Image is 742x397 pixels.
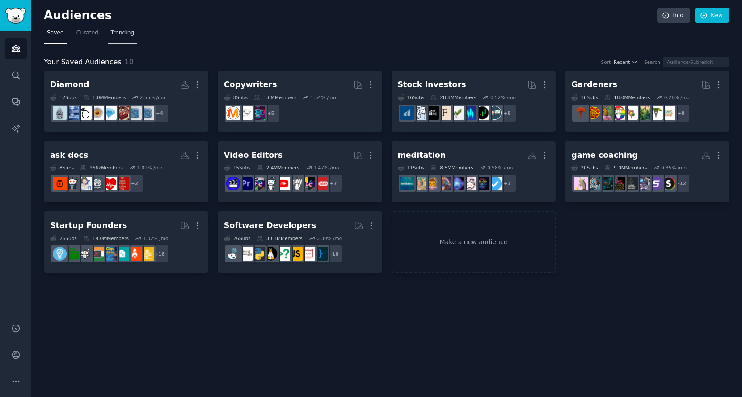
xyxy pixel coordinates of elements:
[83,235,129,241] div: 19.0M Members
[50,94,77,101] div: 12 Sub s
[224,235,251,241] div: 26 Sub s
[398,79,466,90] div: Stock Investors
[624,106,638,120] img: plants
[251,247,265,261] img: Python
[614,59,638,65] button: Recent
[44,211,208,273] a: Startup Founders26Subs19.0MMembers1.02% /mo+18techjobsStartUpIndiajobsgigs_hiringdevelopersIndiah...
[438,177,451,190] img: audiomeditation
[574,177,588,190] img: Discord
[44,71,208,132] a: Diamond12Subs1.0MMembers2.55% /mo+4LabDiamondGemstoneBSTSyntheticGemstonesweddingringBestLabDiamo...
[218,71,382,132] a: Copywriters8Subs1.6MMembers1.54% /mo+5SEOKeepWritingcontent_marketing
[400,106,414,120] img: dividends
[637,106,650,120] img: IndoorPlants
[65,247,79,261] img: forhire
[78,247,92,261] img: hiring
[644,59,660,65] div: Search
[586,177,600,190] img: LeagueCoachinGG
[475,106,489,120] img: Daytrading
[50,79,89,90] div: Diamond
[571,94,598,101] div: 16 Sub s
[226,247,240,261] img: reactjs
[5,8,26,24] img: GummySearch logo
[226,106,240,120] img: content_marketing
[224,94,248,101] div: 8 Sub s
[140,106,154,120] img: LabDiamondGemstoneBST
[108,26,137,44] a: Trending
[604,94,650,101] div: 18.0M Members
[239,177,253,190] img: premiere
[671,174,690,193] div: + 12
[490,94,516,101] div: 0.52 % /mo
[649,177,663,190] img: SmallStreamers
[301,247,315,261] img: webdev
[73,26,101,44] a: Curated
[257,165,299,171] div: 2.4M Members
[50,235,77,241] div: 26 Sub s
[671,104,690,122] div: + 8
[90,247,104,261] img: developersIndia
[398,165,425,171] div: 11 Sub s
[44,141,208,203] a: ask docs8Subs966kMembers1.01% /mo+2medicalscribeAskHealthDoctorsAdviceDermatologyQuestionsDiagnos...
[574,106,588,120] img: mycology
[571,79,617,90] div: Gardeners
[140,94,165,101] div: 2.55 % /mo
[50,150,88,161] div: ask docs
[661,165,687,171] div: 0.35 % /mo
[80,165,123,171] div: 966k Members
[324,174,343,193] div: + 7
[111,29,134,37] span: Trending
[662,177,675,190] img: streaming
[599,177,613,190] img: LeagueCoachingService
[78,106,92,120] img: EngagementRingDesigns
[251,106,265,120] img: SEO
[649,106,663,120] img: plantclinic
[438,106,451,120] img: finance
[601,59,611,65] div: Sort
[44,57,122,68] span: Your Saved Audiences
[257,235,303,241] div: 30.1M Members
[239,247,253,261] img: learnpython
[425,106,439,120] img: FinancialCareers
[143,235,168,241] div: 1.02 % /mo
[571,150,638,161] div: game coaching
[604,165,647,171] div: 9.0M Members
[324,245,343,263] div: + 18
[657,8,690,23] a: Info
[624,177,638,190] img: LeagueCoachingGrounds
[392,141,556,203] a: meditation11Subs8.5MMembers0.58% /mo+3getdisciplinedspiritualityRelaxSpiritual_Energyaudiomeditat...
[571,165,598,171] div: 20 Sub s
[425,177,439,190] img: Buddhism
[44,26,67,44] a: Saved
[251,177,265,190] img: editors
[463,106,476,120] img: StockMarket
[276,247,290,261] img: cscareerquestions
[662,106,675,120] img: growagardentradehub
[565,71,729,132] a: Gardeners16Subs18.0MMembers0.28% /mo+8growagardentradehubplantclinicIndoorPlantsplantshouseplants...
[695,8,729,23] a: New
[224,150,283,161] div: Video Editors
[488,106,502,120] img: stocks
[76,29,98,37] span: Curated
[115,177,129,190] img: medicalscribe
[398,150,446,161] div: meditation
[261,104,280,122] div: + 5
[53,106,67,120] img: LabDiamondReviews
[128,247,142,261] img: StartUpIndia
[125,174,144,193] div: + 2
[463,177,476,190] img: Relax
[413,177,426,190] img: AdvancedMeditation
[103,247,117,261] img: gigs_hiring
[289,247,303,261] img: javascript
[150,245,169,263] div: + 18
[226,177,240,190] img: VideoEditors
[663,57,729,67] input: Audience/Subreddit
[44,8,657,23] h2: Audiences
[586,106,600,120] img: whatsthisplant
[224,220,316,231] div: Software Developers
[65,106,79,120] img: labcreateddiamonds
[450,177,464,190] img: Spiritual_Energy
[475,177,489,190] img: spirituality
[53,247,67,261] img: Entrepreneur
[53,177,67,190] img: AskDocs
[65,177,79,190] img: DiagnoseMe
